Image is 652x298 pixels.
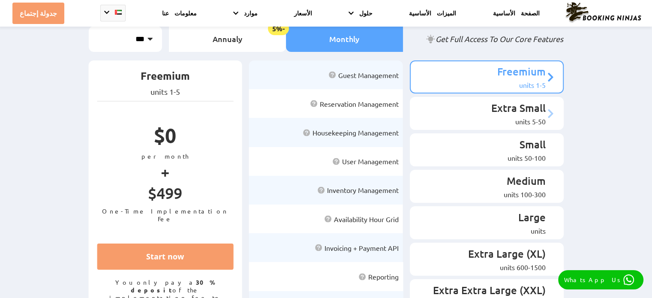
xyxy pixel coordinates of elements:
[320,99,399,108] span: Reservation Management
[419,154,546,162] div: 50-100 units
[342,157,399,166] span: User Management
[97,184,234,207] p: $499
[303,129,310,136] img: help icon
[286,26,403,52] li: Monthly
[294,9,312,27] a: الأسعار
[338,71,399,79] span: Guest Management
[310,100,318,107] img: help icon
[333,158,340,165] img: help icon
[312,128,399,137] span: Housekeeping Management
[97,152,234,160] p: per month
[97,160,234,184] p: +
[359,273,366,280] img: help icon
[419,211,546,226] p: Large
[558,270,643,289] a: WhatsApp Us
[97,69,234,87] p: Freemium
[419,226,546,235] div: units
[419,117,546,126] div: 5-50 units
[419,81,546,89] div: 1-5 units
[162,9,197,27] a: معلومات عنا
[409,9,456,27] a: الميزات الأساسية
[324,244,399,252] span: Invoicing + Payment API
[318,187,325,194] img: help icon
[97,87,234,96] p: 1-5 units
[419,190,546,199] div: 100-300 units
[419,138,546,154] p: Small
[359,9,373,27] a: حلول
[169,26,286,52] li: Annualy
[410,34,564,44] p: Get Full Access To Our Core Features
[419,65,546,81] p: Freemium
[419,174,546,190] p: Medium
[565,2,642,23] img: Booking Ninjas Logo
[368,272,399,281] span: Reporting
[97,123,234,152] p: $0
[327,186,399,194] span: Inventory Management
[97,207,234,223] p: One-Time Implementation Fee
[268,22,289,35] span: -5%
[97,244,234,270] a: Start now
[493,9,539,27] a: الصفحة الأساسية
[419,263,546,271] div: 600-1500 units
[324,215,332,223] img: help icon
[244,9,258,27] a: موارد
[315,244,322,251] img: help icon
[131,278,216,294] strong: 30% deposit
[334,215,399,223] span: Availability Hour Grid
[564,276,623,283] p: WhatsApp Us
[12,3,64,24] a: جدولة إجتماع
[329,71,336,78] img: help icon
[419,101,546,117] p: Extra Small
[419,247,546,263] p: Extra Large (XL)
